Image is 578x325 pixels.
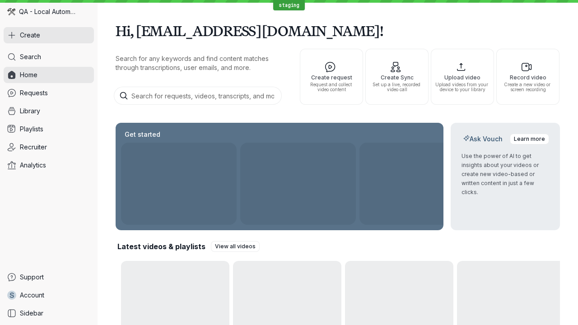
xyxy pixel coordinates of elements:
a: Support [4,269,94,285]
h2: Ask Vouch [461,135,504,144]
span: Home [20,70,37,79]
button: Create [4,27,94,43]
span: Create a new video or screen recording [500,82,555,92]
span: Support [20,273,44,282]
a: Recruiter [4,139,94,155]
span: Playlists [20,125,43,134]
button: Upload videoUpload videos from your device to your library [431,49,494,105]
a: Analytics [4,157,94,173]
h2: Latest videos & playlists [117,241,205,251]
span: View all videos [215,242,256,251]
span: Recruiter [20,143,47,152]
a: sAccount [4,287,94,303]
span: Record video [500,74,555,80]
button: Record videoCreate a new video or screen recording [496,49,559,105]
span: s [9,291,14,300]
span: Upload videos from your device to your library [435,82,490,92]
a: Search [4,49,94,65]
span: Analytics [20,161,46,170]
a: Learn more [510,134,549,144]
span: Create Sync [369,74,424,80]
img: QA - Local Automation avatar [7,8,15,16]
span: Learn more [514,135,545,144]
input: Search for requests, videos, transcripts, and more... [114,87,282,105]
span: Upload video [435,74,490,80]
span: Library [20,107,40,116]
span: Create request [304,74,359,80]
p: Use the power of AI to get insights about your videos or create new video-based or written conten... [461,152,549,197]
button: Create requestRequest and collect video content [300,49,363,105]
span: Requests [20,88,48,97]
p: Search for any keywords and find content matches through transcriptions, user emails, and more. [116,54,284,72]
a: Requests [4,85,94,101]
h2: Get started [123,130,162,139]
span: Request and collect video content [304,82,359,92]
a: Sidebar [4,305,94,321]
div: QA - Local Automation [4,4,94,20]
span: Account [20,291,44,300]
span: Search [20,52,41,61]
span: Set up a live, recorded video call [369,82,424,92]
button: Create SyncSet up a live, recorded video call [365,49,429,105]
h1: Hi, [EMAIL_ADDRESS][DOMAIN_NAME]! [116,18,560,43]
span: QA - Local Automation [19,7,77,16]
a: View all videos [211,241,260,252]
span: Create [20,31,40,40]
a: Library [4,103,94,119]
a: Home [4,67,94,83]
span: Sidebar [20,309,43,318]
a: Playlists [4,121,94,137]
